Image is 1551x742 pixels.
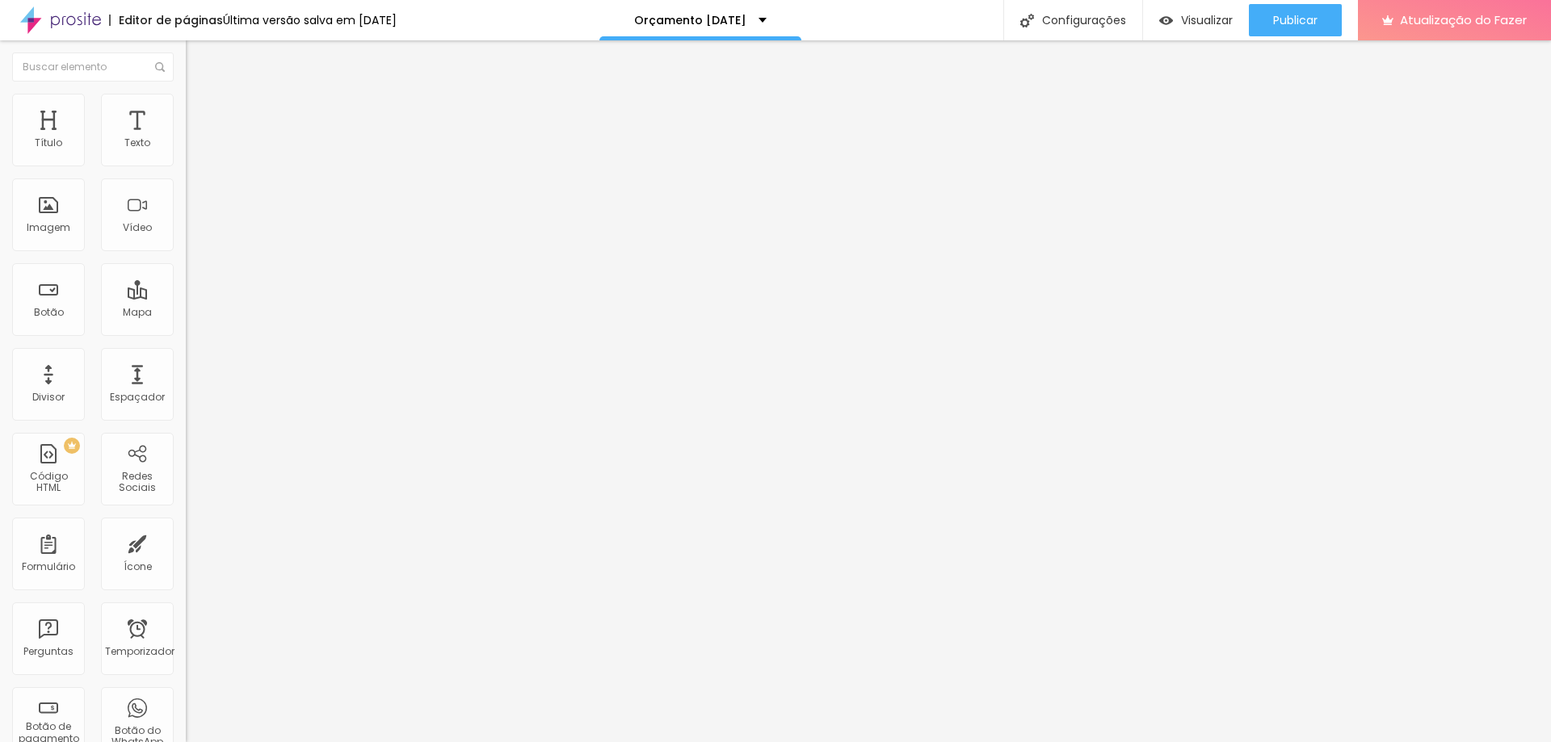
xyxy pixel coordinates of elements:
[186,40,1551,742] iframe: Editor
[34,305,64,319] font: Botão
[124,136,150,149] font: Texto
[1181,12,1233,28] font: Visualizar
[1143,4,1249,36] button: Visualizar
[1400,11,1527,28] font: Atualização do Fazer
[119,12,223,28] font: Editor de páginas
[32,390,65,404] font: Divisor
[12,52,174,82] input: Buscar elemento
[22,560,75,573] font: Formulário
[30,469,68,494] font: Código HTML
[119,469,156,494] font: Redes Sociais
[23,644,74,658] font: Perguntas
[1042,12,1126,28] font: Configurações
[110,390,165,404] font: Espaçador
[105,644,174,658] font: Temporizador
[1020,14,1034,27] img: Ícone
[155,62,165,72] img: Ícone
[1249,4,1342,36] button: Publicar
[124,560,152,573] font: Ícone
[123,220,152,234] font: Vídeo
[123,305,152,319] font: Mapa
[634,12,746,28] font: Orçamento [DATE]
[223,12,397,28] font: Última versão salva em [DATE]
[1159,14,1173,27] img: view-1.svg
[35,136,62,149] font: Título
[27,220,70,234] font: Imagem
[1273,12,1318,28] font: Publicar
